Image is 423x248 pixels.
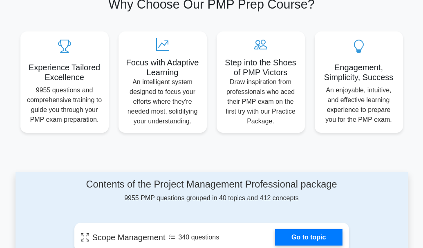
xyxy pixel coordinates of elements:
h5: Focus with Adaptive Learning [125,58,200,77]
p: An enjoyable, intuitive, and effective learning experience to prepare you for the PMP exam. [321,85,396,125]
h4: Contents of the Project Management Professional package [74,179,349,190]
h5: Engagement, Simplicity, Success [321,63,396,82]
a: Go to topic [275,229,342,246]
h5: Experience Tailored Excellence [27,63,102,82]
div: 9955 PMP questions grouped in 40 topics and 412 concepts [74,179,349,203]
h5: Step into the Shoes of PMP Victors [223,58,298,77]
p: Draw inspiration from professionals who aced their PMP exam on the first try with our Practice Pa... [223,77,298,126]
p: An intelligent system designed to focus your efforts where they're needed most, solidifying your ... [125,77,200,126]
p: 9955 questions and comprehensive training to guide you through your PMP exam preparation. [27,85,102,125]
